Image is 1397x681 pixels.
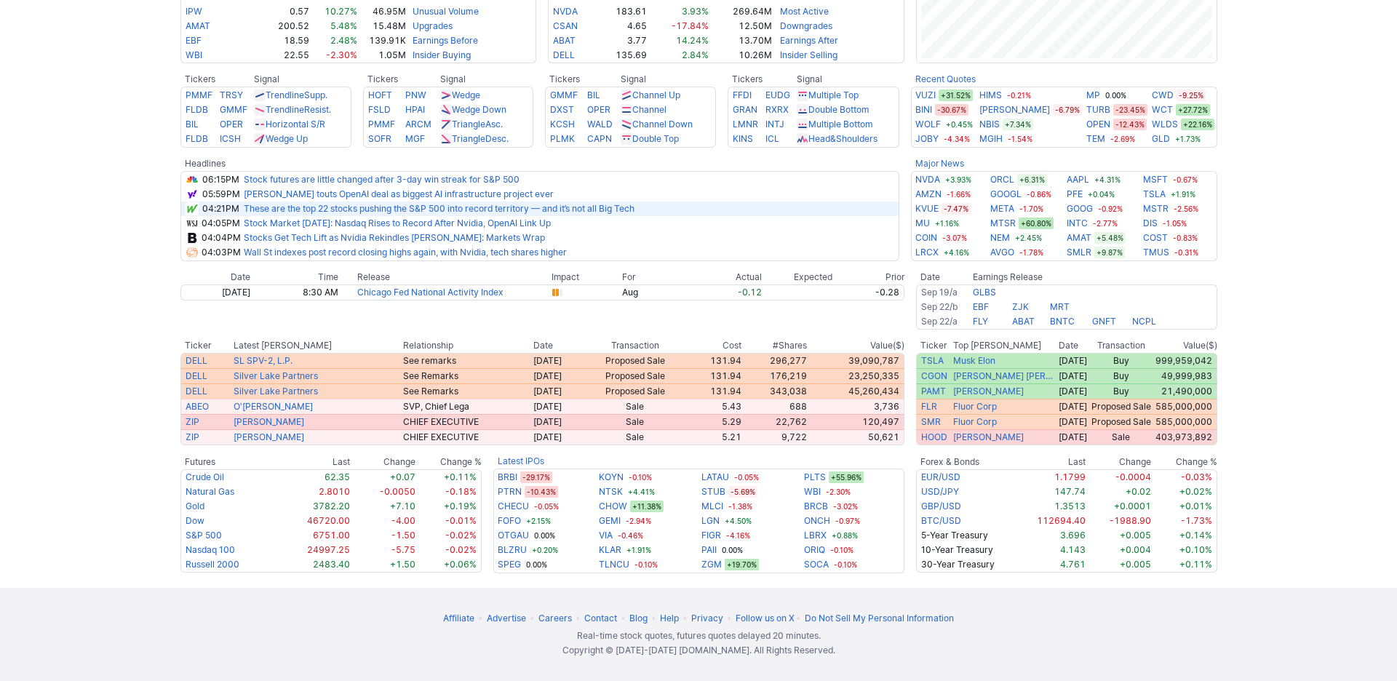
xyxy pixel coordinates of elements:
td: 200.52 [271,19,311,33]
span: +1.16% [933,218,961,229]
a: WCT [1152,103,1173,117]
a: PAII [701,543,717,557]
a: LBRX [804,528,827,543]
th: Tickers [545,72,620,87]
a: JOBY [915,132,939,146]
span: -17.84% [672,20,709,31]
a: Blog [629,613,648,624]
span: Trendline [266,89,304,100]
a: ORIQ [804,543,825,557]
a: EBF [973,301,989,312]
span: -0.92% [1096,203,1125,215]
a: BIL [186,119,199,130]
a: SOFR [368,133,391,144]
a: Upgrades [413,20,453,31]
a: Recent Quotes [915,73,976,84]
a: [PERSON_NAME] [234,431,304,442]
span: -1.66% [944,188,973,200]
span: -2.30% [326,49,357,60]
td: 18.59 [271,33,311,48]
td: After Market Close [916,284,973,300]
a: [PERSON_NAME] [979,103,1050,117]
th: Signal [796,72,899,87]
span: Trendline [266,104,304,115]
a: Do Not Sell My Personal Information [805,613,954,624]
a: WBI [186,49,202,60]
span: Asc. [485,119,503,130]
a: Wedge Down [452,104,506,115]
a: FOFO [498,514,521,528]
a: TMUS [1143,245,1169,260]
span: -2.69% [1108,133,1137,145]
a: PFE [1067,187,1083,202]
a: INTC [1067,216,1088,231]
a: AAPL [1067,172,1089,187]
a: SPEG [498,557,521,572]
span: +4.16% [942,247,971,258]
a: PMMF [186,89,212,100]
a: MRT [1050,301,1070,312]
a: GLBS [973,287,996,298]
a: FLY [973,316,988,327]
a: OTGAU [498,528,529,543]
span: 2.84% [682,49,709,60]
a: PLTS [804,470,826,485]
a: GEMI [599,514,621,528]
a: Sep 22/a [921,316,958,327]
a: MTSR [990,216,1016,231]
a: Sep 19/a [921,287,958,298]
a: BINI [915,103,932,117]
a: PAMT [921,386,946,397]
th: Expected [763,270,833,284]
td: 13.70M [709,33,772,48]
a: Affiliate [443,613,474,624]
a: Insider Buying [413,49,471,60]
a: BIL [587,89,600,100]
span: +4.31% [1092,174,1123,186]
a: Stocks Get Tech Lift as Nvidia Rekindles [PERSON_NAME]: Markets Wrap [244,232,545,243]
a: ZIP [186,416,199,427]
a: IPW [186,6,202,17]
a: Wedge Up [266,133,308,144]
td: 183.61 [597,4,648,19]
a: DELL [186,386,207,397]
a: DELL [553,49,575,60]
td: 1.05M [358,48,407,63]
a: Dow [186,515,204,526]
a: HOFT [368,89,392,100]
th: Time [251,270,339,284]
span: +6.31% [1017,174,1047,186]
span: -30.67% [935,104,968,116]
a: ZIP [186,431,199,442]
th: For [621,270,692,284]
a: Chicago Fed National Activity Index [357,287,504,298]
a: META [990,202,1014,216]
a: EUR/USD [921,471,960,482]
a: EBF [186,35,202,46]
a: GNFT [1092,316,1116,327]
a: GLD [1152,132,1170,146]
span: -0.31% [1172,247,1201,258]
a: FIGR [701,528,721,543]
a: Fluor Corp [953,416,997,428]
a: Silver Lake Partners [234,370,318,381]
a: KCSH [550,119,575,130]
span: -4.34% [942,133,972,145]
span: +1.73% [1173,133,1203,145]
a: GMMF [220,104,247,115]
a: CGON [921,370,947,381]
td: 10.26M [709,48,772,63]
span: 14.24% [676,35,709,46]
a: NEM [990,231,1010,245]
a: DELL [186,370,207,381]
a: [PERSON_NAME] [PERSON_NAME] [953,370,1055,382]
td: 135.69 [597,48,648,63]
a: Horizontal S/R [266,119,325,130]
td: 05:59PM [199,187,243,202]
th: Earnings Release [972,270,1217,284]
span: +7.34% [1003,119,1033,130]
a: PNW [405,89,426,100]
a: Careers [538,613,572,624]
span: -7.47% [942,203,971,215]
a: TSLA [921,355,944,366]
